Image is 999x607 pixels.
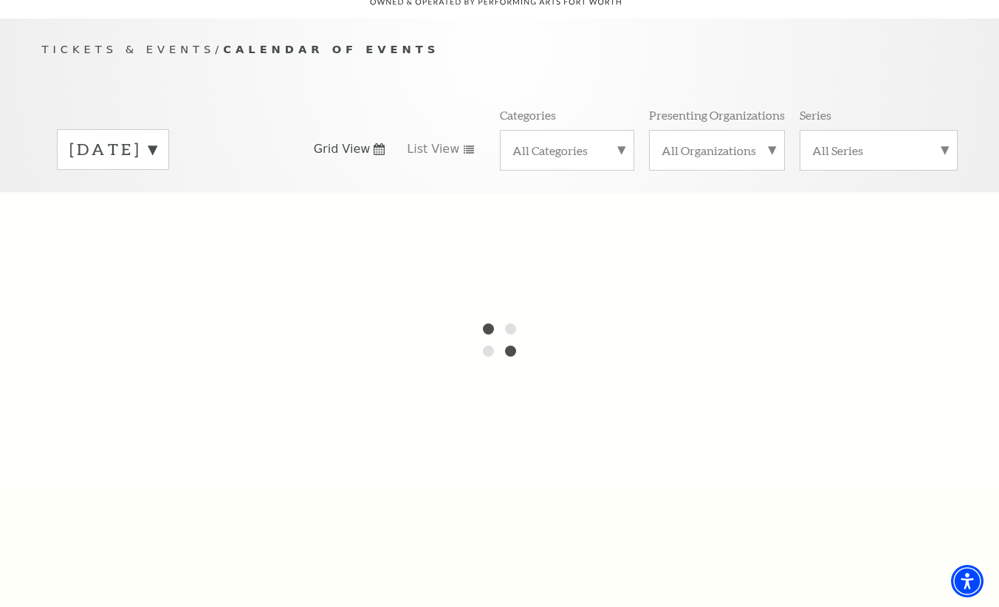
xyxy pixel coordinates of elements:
[42,43,216,55] span: Tickets & Events
[951,565,983,597] div: Accessibility Menu
[649,107,785,123] p: Presenting Organizations
[407,141,459,157] span: List View
[800,107,831,123] p: Series
[812,143,945,158] label: All Series
[662,143,772,158] label: All Organizations
[223,43,439,55] span: Calendar of Events
[42,41,958,59] p: /
[314,141,371,157] span: Grid View
[69,138,157,161] label: [DATE]
[500,107,556,123] p: Categories
[512,143,622,158] label: All Categories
